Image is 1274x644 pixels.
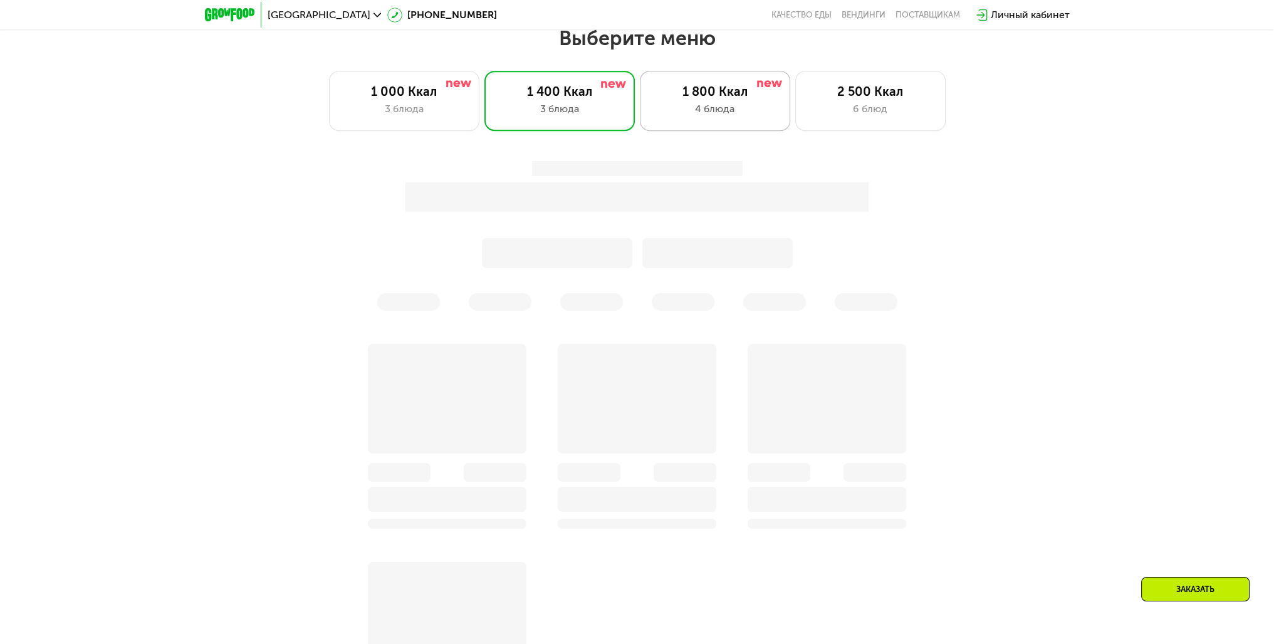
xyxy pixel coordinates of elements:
[653,101,777,117] div: 4 блюда
[771,10,832,20] a: Качество еды
[653,84,777,99] div: 1 800 Ккал
[342,84,466,99] div: 1 000 Ккал
[842,10,885,20] a: Вендинги
[342,101,466,117] div: 3 блюда
[387,8,497,23] a: [PHONE_NUMBER]
[40,26,1234,51] h2: Выберите меню
[268,10,370,20] span: [GEOGRAPHIC_DATA]
[498,101,622,117] div: 3 блюда
[895,10,960,20] div: поставщикам
[808,101,932,117] div: 6 блюд
[1141,577,1250,601] div: Заказать
[498,84,622,99] div: 1 400 Ккал
[808,84,932,99] div: 2 500 Ккал
[991,8,1070,23] div: Личный кабинет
